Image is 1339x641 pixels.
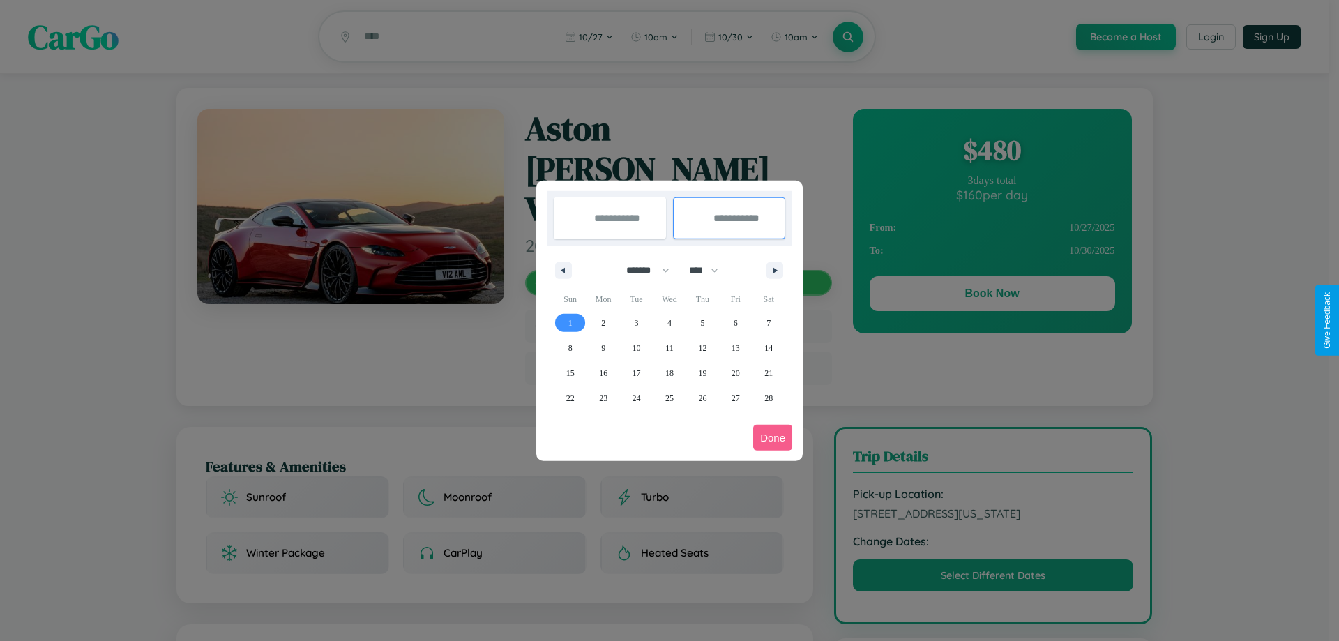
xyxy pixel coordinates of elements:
[665,335,674,361] span: 11
[719,310,752,335] button: 6
[753,425,792,451] button: Done
[1322,292,1332,349] div: Give Feedback
[734,310,738,335] span: 6
[587,386,619,411] button: 23
[635,310,639,335] span: 3
[587,361,619,386] button: 16
[620,361,653,386] button: 17
[766,310,771,335] span: 7
[554,386,587,411] button: 22
[620,310,653,335] button: 3
[633,335,641,361] span: 10
[665,361,674,386] span: 18
[653,386,686,411] button: 25
[587,288,619,310] span: Mon
[653,310,686,335] button: 4
[620,386,653,411] button: 24
[620,335,653,361] button: 10
[665,386,674,411] span: 25
[686,335,719,361] button: 12
[732,361,740,386] span: 20
[752,335,785,361] button: 14
[633,386,641,411] span: 24
[698,361,706,386] span: 19
[764,361,773,386] span: 21
[568,335,573,361] span: 8
[566,361,575,386] span: 15
[752,288,785,310] span: Sat
[653,288,686,310] span: Wed
[686,310,719,335] button: 5
[653,361,686,386] button: 18
[601,335,605,361] span: 9
[719,361,752,386] button: 20
[599,361,607,386] span: 16
[620,288,653,310] span: Tue
[732,386,740,411] span: 27
[601,310,605,335] span: 2
[633,361,641,386] span: 17
[698,335,706,361] span: 12
[764,335,773,361] span: 14
[667,310,672,335] span: 4
[587,335,619,361] button: 9
[698,386,706,411] span: 26
[719,335,752,361] button: 13
[752,361,785,386] button: 21
[752,310,785,335] button: 7
[686,386,719,411] button: 26
[719,386,752,411] button: 27
[568,310,573,335] span: 1
[554,288,587,310] span: Sun
[700,310,704,335] span: 5
[764,386,773,411] span: 28
[686,361,719,386] button: 19
[719,288,752,310] span: Fri
[566,386,575,411] span: 22
[554,361,587,386] button: 15
[587,310,619,335] button: 2
[686,288,719,310] span: Thu
[554,310,587,335] button: 1
[554,335,587,361] button: 8
[599,386,607,411] span: 23
[653,335,686,361] button: 11
[732,335,740,361] span: 13
[752,386,785,411] button: 28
